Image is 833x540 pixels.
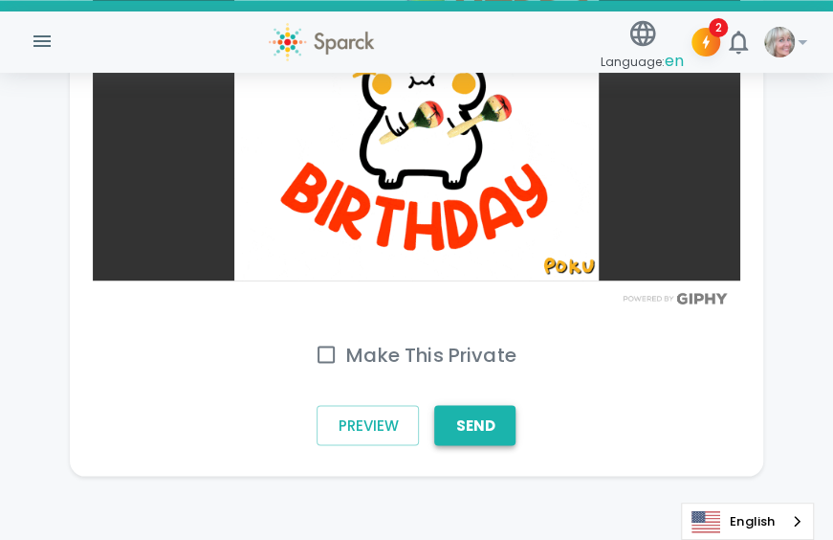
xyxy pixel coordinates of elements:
[665,50,684,72] span: en
[764,27,795,57] img: Picture of Linda
[709,18,728,37] span: 2
[691,28,720,56] button: 2
[618,292,733,304] img: Powered by GIPHY
[346,339,516,370] h6: Make This Private
[681,503,814,540] div: Language
[681,503,814,540] aside: Language selected: English
[269,23,374,68] a: Sparck logo
[269,23,374,61] img: Sparck logo
[682,504,813,539] a: English
[434,405,515,445] button: Send
[593,12,691,80] button: Language:en
[601,49,684,75] span: Language:
[317,405,419,445] button: Preview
